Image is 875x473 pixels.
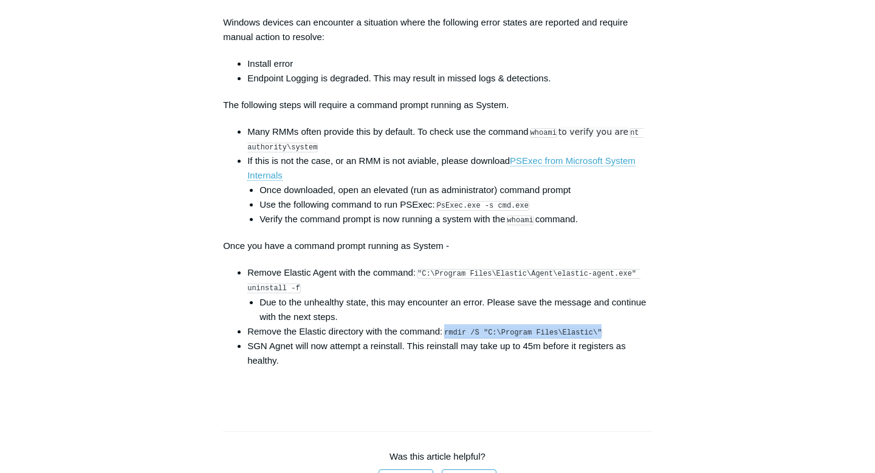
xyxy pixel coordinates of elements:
[247,56,652,71] li: Install error
[247,324,652,339] li: Remove the Elastic directory with the command:
[247,155,636,181] a: PSExec from Microsoft System Internals
[247,71,652,86] li: Endpoint Logging is degraded. This may result in missed logs & detections.
[247,339,652,368] li: SGN Agnet will now attempt a reinstall. This reinstall may take up to 45m before it registers as ...
[247,124,652,154] li: Many RMMs often provide this by default. To check use the command
[247,265,652,324] li: Remove Elastic Agent with the command:
[259,295,652,324] li: Due to the unhealthy state, this may encounter an error. Please save the message and continue wit...
[223,15,652,44] p: Windows devices can encounter a situation where the following error states are reported and requi...
[259,197,652,212] li: Use the following command to run PSExec:
[223,98,652,112] p: The following steps will require a command prompt running as System.
[259,183,652,197] li: Once downloaded, open an elevated (run as administrator) command prompt
[436,201,529,211] code: PsExec.exe -s cmd.exe
[247,269,640,293] code: "C:\Program Files\Elastic\Agent\elastic-agent.exe" uninstall -f
[389,451,486,461] span: Was this article helpful?
[247,128,643,152] code: nt authority\system
[259,212,652,226] li: Verify the command prompt is now running a system with the command.
[530,128,557,138] code: whoami
[247,154,652,226] li: If this is not the case, or an RMM is not aviable, please download
[507,216,534,225] code: whoami
[223,239,652,253] p: Once you have a command prompt running as System -
[558,127,628,137] span: to verify you are
[444,328,602,338] code: rmdir /S "C:\Program Files\Elastic\"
